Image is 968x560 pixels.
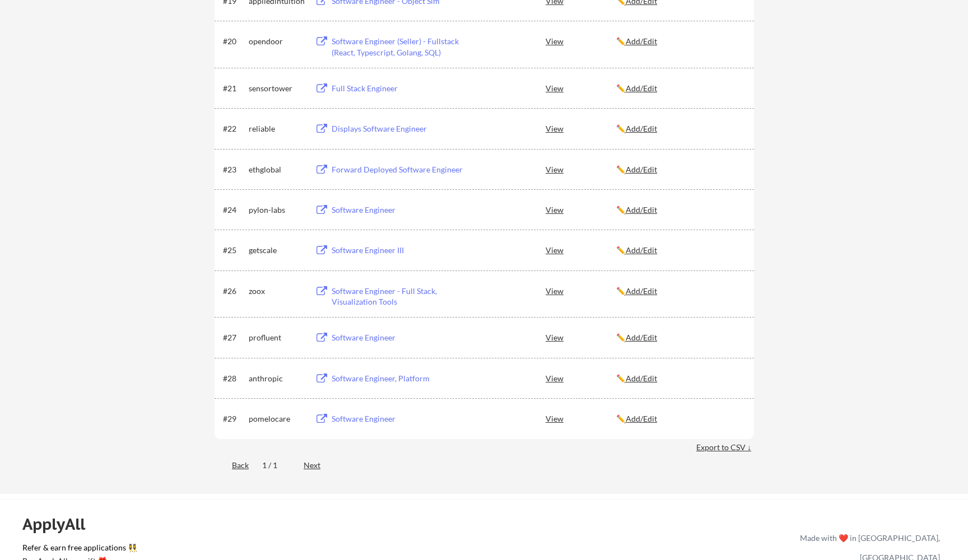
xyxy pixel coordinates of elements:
[546,78,616,98] div: View
[616,204,744,216] div: ✏️
[626,83,657,93] u: Add/Edit
[249,123,305,134] div: reliable
[262,460,290,471] div: 1 / 1
[332,204,471,216] div: Software Engineer
[546,159,616,179] div: View
[223,373,245,384] div: #28
[546,240,616,260] div: View
[616,245,744,256] div: ✏️
[332,286,471,307] div: Software Engineer - Full Stack, Visualization Tools
[223,123,245,134] div: #22
[223,413,245,424] div: #29
[332,164,471,175] div: Forward Deployed Software Engineer
[215,460,249,471] div: Back
[626,245,657,255] u: Add/Edit
[332,373,471,384] div: Software Engineer, Platform
[332,245,471,256] div: Software Engineer III
[626,205,657,214] u: Add/Edit
[626,36,657,46] u: Add/Edit
[332,36,471,58] div: Software Engineer (Seller) - Fullstack (React, Typescript, Golang, SQL)
[223,286,245,297] div: #26
[616,373,744,384] div: ✏️
[223,164,245,175] div: #23
[626,414,657,423] u: Add/Edit
[332,332,471,343] div: Software Engineer
[332,123,471,134] div: Displays Software Engineer
[304,460,333,471] div: Next
[249,36,305,47] div: opendoor
[696,442,754,453] div: Export to CSV ↓
[616,83,744,94] div: ✏️
[616,286,744,297] div: ✏️
[223,332,245,343] div: #27
[22,544,566,556] a: Refer & earn free applications 👯‍♀️
[616,36,744,47] div: ✏️
[616,332,744,343] div: ✏️
[546,31,616,51] div: View
[626,124,657,133] u: Add/Edit
[616,123,744,134] div: ✏️
[332,413,471,424] div: Software Engineer
[249,413,305,424] div: pomelocare
[223,204,245,216] div: #24
[626,374,657,383] u: Add/Edit
[626,286,657,296] u: Add/Edit
[332,83,471,94] div: Full Stack Engineer
[249,204,305,216] div: pylon-labs
[223,36,245,47] div: #20
[249,164,305,175] div: ethglobal
[616,164,744,175] div: ✏️
[546,281,616,301] div: View
[546,327,616,347] div: View
[223,245,245,256] div: #25
[249,83,305,94] div: sensortower
[223,83,245,94] div: #21
[626,333,657,342] u: Add/Edit
[546,368,616,388] div: View
[249,373,305,384] div: anthropic
[546,408,616,428] div: View
[616,413,744,424] div: ✏️
[546,118,616,138] div: View
[546,199,616,220] div: View
[249,286,305,297] div: zoox
[249,332,305,343] div: profluent
[22,515,98,534] div: ApplyAll
[249,245,305,256] div: getscale
[626,165,657,174] u: Add/Edit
